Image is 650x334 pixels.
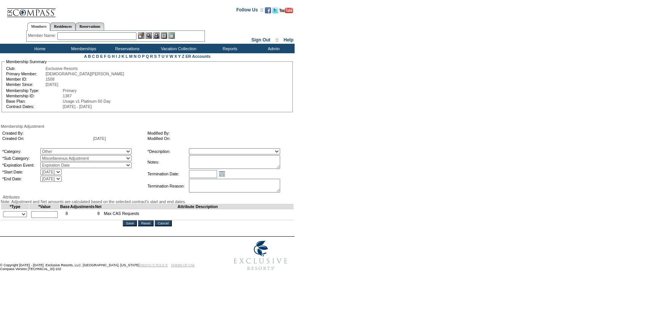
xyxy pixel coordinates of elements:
[155,220,172,226] input: Cancel
[272,7,278,13] img: Follow us on Twitter
[1,204,29,209] td: *Type
[63,88,77,93] span: Primary
[6,88,62,93] td: Membership Type:
[2,155,40,161] td: *Sub Category:
[6,99,62,103] td: Base Plan:
[147,131,290,135] td: Modified By:
[284,37,293,43] a: Help
[166,54,168,59] a: V
[46,66,78,71] span: Exclusive Resorts
[1,195,294,199] div: Attributes
[76,22,104,30] a: Reservations
[185,54,211,59] a: ER Accounts
[154,54,157,59] a: S
[272,10,278,14] a: Follow us on Twitter
[142,54,145,59] a: P
[146,54,149,59] a: Q
[50,22,76,30] a: Residences
[123,220,137,226] input: Save
[100,54,103,59] a: E
[6,104,62,109] td: Contract Dates:
[2,148,40,154] td: *Category:
[279,8,293,13] img: Subscribe to our YouTube Channel
[2,136,92,141] td: Created On:
[138,220,153,226] input: Reset
[1,199,294,204] div: Note: Adjustment and Net amounts are calculated based on the selected contract's start and end da...
[265,7,271,13] img: Become our fan on Facebook
[5,59,48,64] legend: Membership Summary
[95,209,102,220] td: 8
[227,237,295,275] img: Exclusive Resorts
[63,104,92,109] span: [DATE] - [DATE]
[140,263,168,267] a: PRIVACY POLICY
[27,22,51,31] a: Members
[279,10,293,14] a: Subscribe to our YouTube Channel
[104,54,106,59] a: F
[147,170,188,178] td: Termination Date:
[6,66,45,71] td: Club:
[276,37,279,43] span: ::
[105,44,148,53] td: Reservations
[61,44,105,53] td: Memberships
[129,54,133,59] a: M
[147,179,188,193] td: Termination Reason:
[161,32,167,39] img: Reservations
[29,204,60,209] td: *Value
[46,77,55,81] span: 1508
[147,148,188,154] td: *Description:
[148,44,207,53] td: Vacation Collection
[95,204,102,209] td: Net
[102,204,294,209] td: Attribute Description
[116,54,117,59] a: I
[108,54,111,59] a: G
[46,72,124,76] span: [DEMOGRAPHIC_DATA][PERSON_NAME]
[170,54,173,59] a: W
[122,54,125,59] a: K
[182,54,184,59] a: Z
[70,204,95,209] td: Adjustments
[102,209,294,220] td: Max CAS Requests
[60,204,70,209] td: Base
[84,54,87,59] a: A
[162,54,165,59] a: U
[2,131,92,135] td: Created By:
[174,54,177,59] a: X
[6,82,45,87] td: Member Since:
[2,169,40,175] td: *Start Date:
[147,136,290,141] td: Modified On:
[2,162,40,168] td: *Expiration Event:
[6,72,45,76] td: Primary Member:
[6,77,45,81] td: Member ID:
[207,44,251,53] td: Reports
[118,54,120,59] a: J
[6,2,56,17] img: Compass Home
[153,32,160,39] img: Impersonate
[147,155,188,169] td: Notes:
[17,44,61,53] td: Home
[93,136,106,141] span: [DATE]
[60,209,70,220] td: 8
[125,54,128,59] a: L
[158,54,160,59] a: T
[2,176,40,182] td: *End Date:
[63,94,72,98] span: 1387
[218,170,226,178] a: Open the calendar popup.
[171,263,195,267] a: TERMS OF USE
[1,124,294,129] div: Membership Adjustment
[251,37,270,43] a: Sign Out
[63,99,111,103] span: Usage v1 Platinum 60 Day
[138,32,144,39] img: b_edit.gif
[88,54,91,59] a: B
[92,54,95,59] a: C
[28,32,57,39] div: Member Name:
[146,32,152,39] img: View
[112,54,115,59] a: H
[138,54,141,59] a: O
[6,94,62,98] td: Membership ID:
[46,82,59,87] span: [DATE]
[134,54,137,59] a: N
[168,32,175,39] img: b_calculator.gif
[236,6,263,16] td: Follow Us ::
[178,54,181,59] a: Y
[96,54,99,59] a: D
